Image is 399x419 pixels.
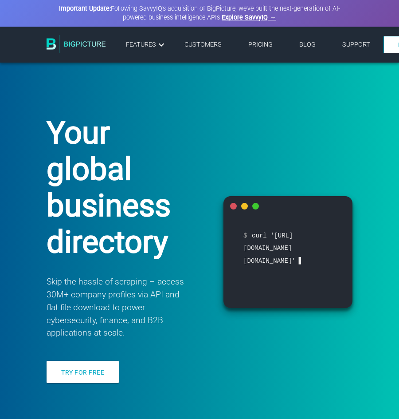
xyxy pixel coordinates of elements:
span: curl '[URL][DOMAIN_NAME][DOMAIN_NAME]' [243,229,332,267]
img: BigPicture.io [47,35,106,53]
p: Skip the hassle of scraping – access 30M+ company profiles via API and flat file download to powe... [47,276,188,340]
a: Features [126,40,167,50]
a: Try for free [47,361,119,383]
h1: Your global business directory [47,115,201,260]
